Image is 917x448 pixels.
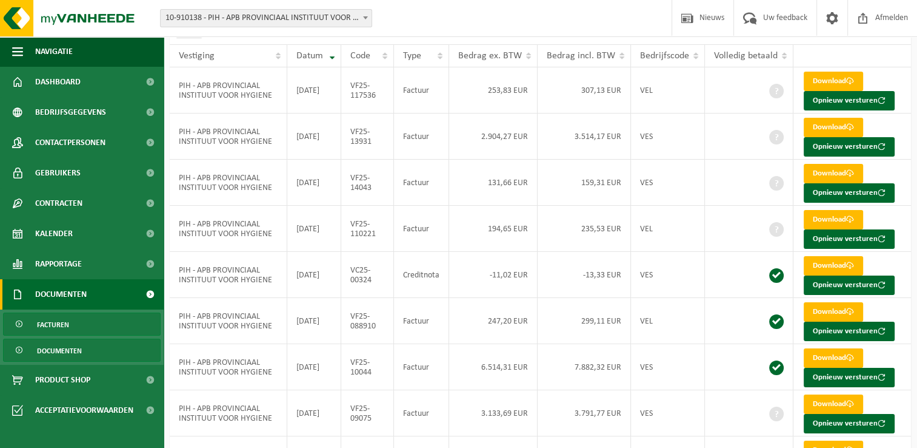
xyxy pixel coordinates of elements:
[170,344,287,390] td: PIH - APB PROVINCIAAL INSTITUUT VOOR HYGIENE
[341,67,394,114] td: VF25-117536
[35,36,73,67] span: Navigatie
[35,279,87,310] span: Documenten
[170,114,287,160] td: PIH - APB PROVINCIAAL INSTITUUT VOOR HYGIENE
[394,206,449,252] td: Factuur
[287,114,341,160] td: [DATE]
[449,114,538,160] td: 2.904,27 EUR
[37,313,69,336] span: Facturen
[449,206,538,252] td: 194,65 EUR
[287,67,341,114] td: [DATE]
[449,252,538,298] td: -11,02 EUR
[394,344,449,390] td: Factuur
[179,51,215,61] span: Vestiging
[804,72,863,91] a: Download
[160,9,372,27] span: 10-910138 - PIH - APB PROVINCIAAL INSTITUUT VOOR HYGIENE - ANTWERPEN
[287,390,341,436] td: [DATE]
[538,344,631,390] td: 7.882,32 EUR
[804,395,863,414] a: Download
[170,67,287,114] td: PIH - APB PROVINCIAAL INSTITUUT VOOR HYGIENE
[804,229,895,249] button: Opnieuw versturen
[538,160,631,206] td: 159,31 EUR
[804,276,895,295] button: Opnieuw versturen
[341,252,394,298] td: VC25-00324
[631,67,705,114] td: VEL
[631,344,705,390] td: VES
[341,344,394,390] td: VF25-10044
[631,390,705,436] td: VES
[296,51,323,61] span: Datum
[538,206,631,252] td: 235,53 EUR
[538,390,631,436] td: 3.791,77 EUR
[458,51,522,61] span: Bedrag ex. BTW
[35,395,133,426] span: Acceptatievoorwaarden
[341,390,394,436] td: VF25-09075
[394,160,449,206] td: Factuur
[538,298,631,344] td: 299,11 EUR
[35,219,73,249] span: Kalender
[341,114,394,160] td: VF25-13931
[538,252,631,298] td: -13,33 EUR
[631,114,705,160] td: VES
[287,206,341,252] td: [DATE]
[449,390,538,436] td: 3.133,69 EUR
[449,67,538,114] td: 253,83 EUR
[394,114,449,160] td: Factuur
[170,206,287,252] td: PIH - APB PROVINCIAAL INSTITUUT VOOR HYGIENE
[804,348,863,368] a: Download
[287,252,341,298] td: [DATE]
[714,51,778,61] span: Volledig betaald
[403,51,421,61] span: Type
[394,252,449,298] td: Creditnota
[35,188,82,219] span: Contracten
[640,51,689,61] span: Bedrijfscode
[287,344,341,390] td: [DATE]
[804,210,863,229] a: Download
[449,344,538,390] td: 6.514,31 EUR
[35,365,90,395] span: Product Shop
[341,160,394,206] td: VF25-14043
[170,252,287,298] td: PIH - APB PROVINCIAAL INSTITUUT VOOR HYGIENE
[804,256,863,276] a: Download
[35,249,82,279] span: Rapportage
[538,114,631,160] td: 3.514,17 EUR
[547,51,615,61] span: Bedrag incl. BTW
[449,160,538,206] td: 131,66 EUR
[804,302,863,322] a: Download
[170,390,287,436] td: PIH - APB PROVINCIAAL INSTITUUT VOOR HYGIENE
[631,160,705,206] td: VES
[35,67,81,97] span: Dashboard
[170,298,287,344] td: PIH - APB PROVINCIAAL INSTITUUT VOOR HYGIENE
[287,298,341,344] td: [DATE]
[287,160,341,206] td: [DATE]
[35,127,105,158] span: Contactpersonen
[631,298,705,344] td: VEL
[37,339,82,362] span: Documenten
[341,298,394,344] td: VF25-088910
[538,67,631,114] td: 307,13 EUR
[341,206,394,252] td: VF25-110221
[804,414,895,433] button: Opnieuw versturen
[394,390,449,436] td: Factuur
[804,183,895,203] button: Opnieuw versturen
[161,10,372,27] span: 10-910138 - PIH - APB PROVINCIAAL INSTITUUT VOOR HYGIENE - ANTWERPEN
[804,164,863,183] a: Download
[35,97,106,127] span: Bedrijfsgegevens
[170,160,287,206] td: PIH - APB PROVINCIAAL INSTITUUT VOOR HYGIENE
[449,298,538,344] td: 247,20 EUR
[631,252,705,298] td: VES
[350,51,370,61] span: Code
[804,368,895,387] button: Opnieuw versturen
[804,322,895,341] button: Opnieuw versturen
[631,206,705,252] td: VEL
[394,67,449,114] td: Factuur
[3,339,161,362] a: Documenten
[804,118,863,137] a: Download
[804,137,895,157] button: Opnieuw versturen
[394,298,449,344] td: Factuur
[35,158,81,188] span: Gebruikers
[804,91,895,110] button: Opnieuw versturen
[3,313,161,336] a: Facturen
